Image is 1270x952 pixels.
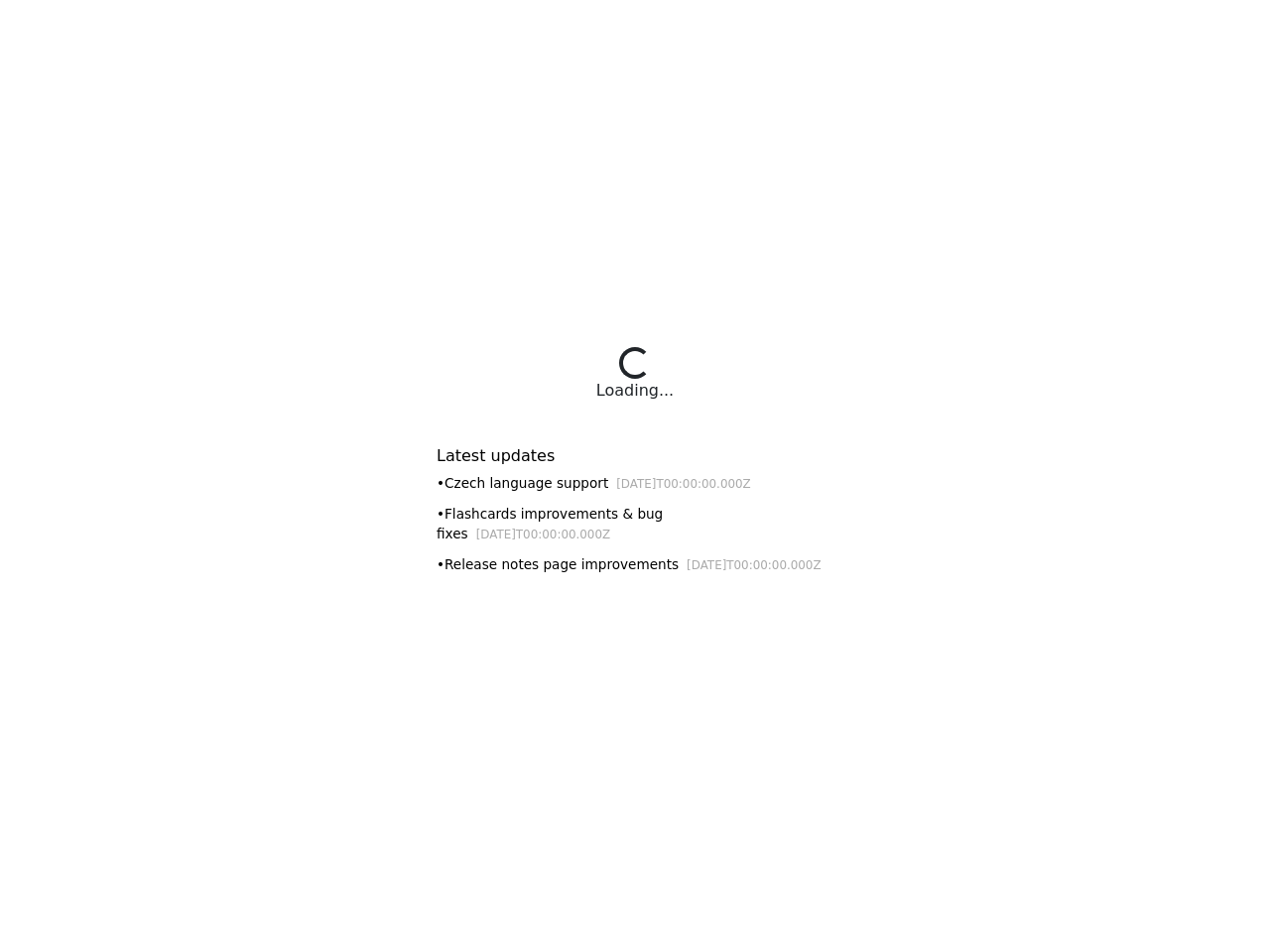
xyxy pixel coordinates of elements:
[687,558,822,572] small: [DATE]T00:00:00.000Z
[437,554,833,575] div: • Release notes page improvements
[596,379,674,403] div: Loading...
[616,477,751,491] small: [DATE]T00:00:00.000Z
[476,528,611,541] small: [DATE]T00:00:00.000Z
[437,504,833,544] div: • Flashcards improvements & bug fixes
[437,446,833,465] h6: Latest updates
[437,473,833,494] div: • Czech language support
